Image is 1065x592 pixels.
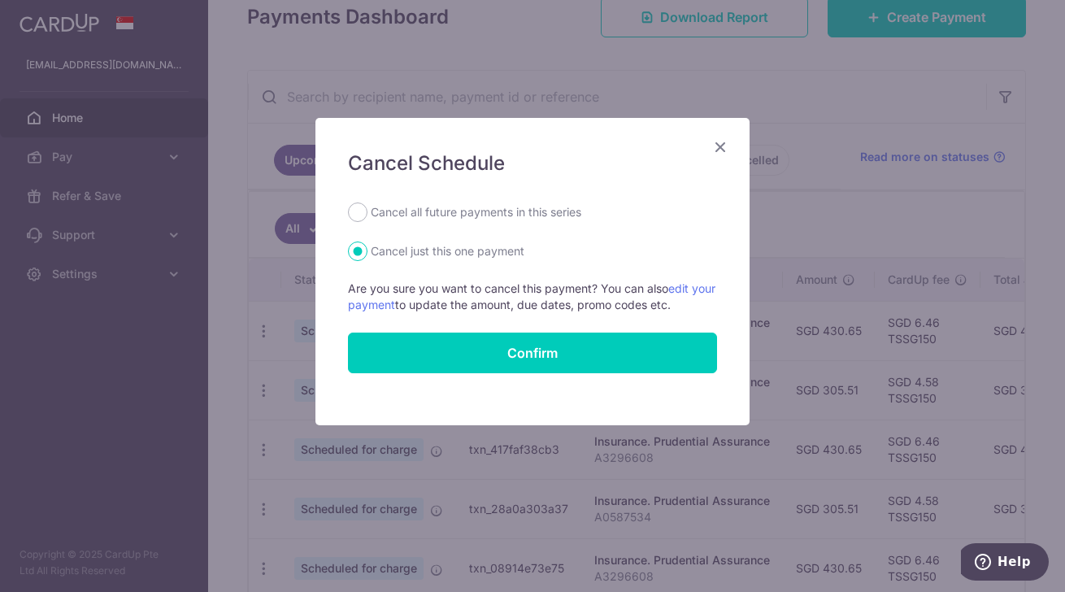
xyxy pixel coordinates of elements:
button: Confirm [348,333,717,373]
iframe: Opens a widget where you can find more information [961,543,1049,584]
label: Cancel all future payments in this series [371,202,581,222]
p: Are you sure you want to cancel this payment? You can also to update the amount, due dates, promo... [348,281,717,313]
label: Cancel just this one payment [371,242,524,261]
button: Close [711,137,730,157]
h5: Cancel Schedule [348,150,717,176]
